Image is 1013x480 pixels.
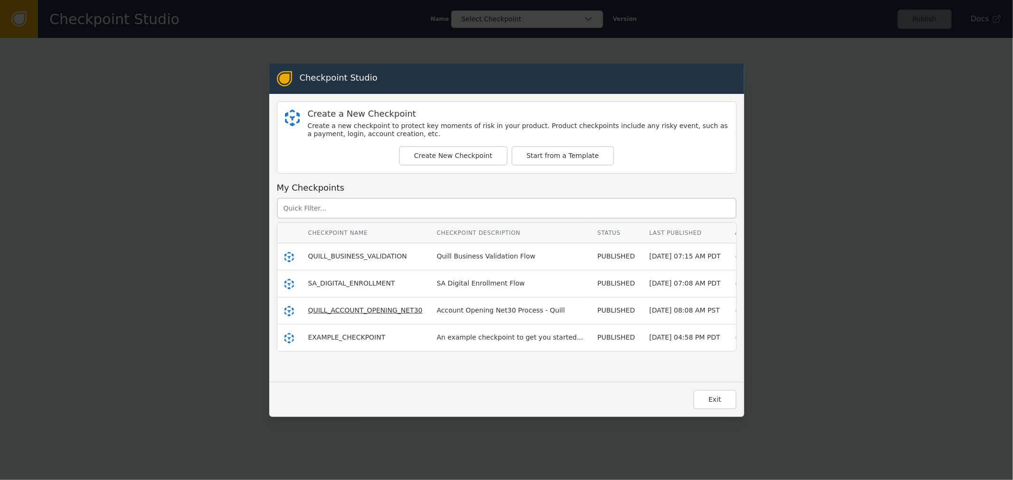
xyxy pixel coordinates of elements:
[642,223,728,243] th: Last Published
[300,71,378,86] div: Checkpoint Studio
[728,223,770,243] th: Actions
[399,146,508,166] button: Create New Checkpoint
[308,110,729,118] div: Create a New Checkpoint
[597,305,635,315] div: PUBLISHED
[693,390,737,409] button: Exit
[308,252,407,260] span: QUILL_BUSINESS_VALIDATION
[649,332,720,342] div: [DATE] 04:58 PM PDT
[277,181,737,194] div: My Checkpoints
[597,278,635,288] div: PUBLISHED
[649,278,720,288] div: [DATE] 07:08 AM PDT
[301,223,430,243] th: Checkpoint Name
[597,251,635,261] div: PUBLISHED
[597,332,635,342] div: PUBLISHED
[590,223,642,243] th: Status
[511,146,615,166] button: Start from a Template
[308,122,729,138] div: Create a new checkpoint to protect key moments of risk in your product. Product checkpoints inclu...
[649,251,720,261] div: [DATE] 07:15 AM PDT
[277,198,737,219] input: Quick Filter...
[437,306,565,314] span: Account Opening Net30 Process - Quill
[649,305,720,315] div: [DATE] 08:08 AM PST
[308,279,395,287] span: SA_DIGITAL_ENROLLMENT
[308,306,423,314] span: QUILL_ACCOUNT_OPENING_NET30
[437,279,525,287] span: SA Digital Enrollment Flow
[437,252,536,260] span: Quill Business Validation Flow
[437,332,583,342] div: An example checkpoint to get you started...
[430,223,590,243] th: Checkpoint Description
[308,333,386,341] span: EXAMPLE_CHECKPOINT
